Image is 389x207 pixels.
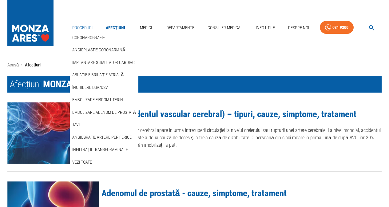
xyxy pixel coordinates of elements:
a: Vezi Toate [71,157,93,167]
a: Infiltrații transforaminale [71,145,129,155]
a: Adenomul de prostată - cauze, simptome, tratament [101,188,287,198]
p: Afecțiuni [25,62,41,69]
nav: breadcrumb [7,62,382,69]
div: Embolizare adenom de prostată [70,106,138,119]
div: Angiografie artere periferice [70,131,138,144]
a: Info Utile [253,22,277,34]
a: Afecțiuni [103,22,128,34]
div: Infiltrații transforaminale [70,143,138,156]
div: TAVI [70,118,138,131]
a: Medici [136,22,156,34]
a: Angiografie artere periferice [71,132,133,142]
div: 031 9300 [332,24,348,31]
div: Ablație fibrilație atrială [70,69,138,81]
a: Embolizare fibrom uterin [71,95,124,105]
img: AVC (accidentul vascular cerebral) – tipuri, cauze, simptome, tratament [7,102,99,164]
p: Accidentul vascular cerebral apare în urma întreruperii circulației la nivelul creierului sau rup... [101,127,382,149]
a: Angioplastie coronariană [71,45,126,55]
nav: secondary mailbox folders [70,31,138,169]
div: Embolizare fibrom uterin [70,94,138,106]
a: AVC (accidentul vascular cerebral) – tipuri, cauze, simptome, tratament [101,109,356,119]
a: Închidere DSA/DSV [71,82,109,93]
a: Implantare stimulator cardiac [71,58,136,68]
a: Despre Noi [286,22,312,34]
div: Coronarografie [70,31,138,44]
a: Departamente [164,22,197,34]
div: Închidere DSA/DSV [70,81,138,94]
a: TAVI [71,120,81,130]
div: Angioplastie coronariană [70,44,138,56]
a: Coronarografie [71,33,106,43]
li: › [21,62,22,69]
span: MONZA ARES [43,79,94,90]
a: Proceduri [70,22,95,34]
div: Implantare stimulator cardiac [70,56,138,69]
a: Acasă [7,62,19,68]
a: Ablație fibrilație atrială [71,70,125,80]
h1: Afecțiuni [7,76,382,93]
a: Embolizare adenom de prostată [71,107,137,117]
a: Consilier Medical [205,22,245,34]
a: 031 9300 [320,21,354,34]
div: Vezi Toate [70,156,138,169]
